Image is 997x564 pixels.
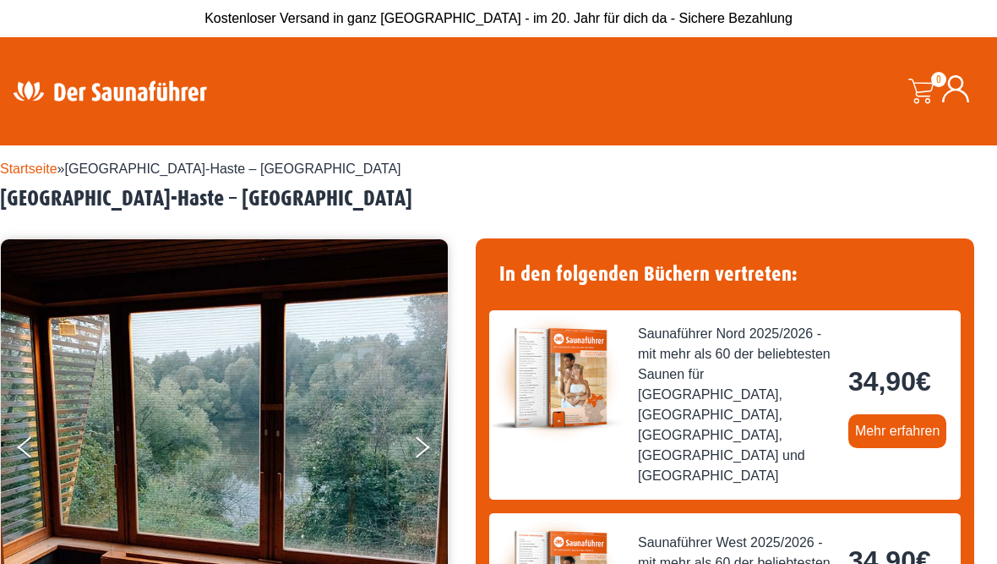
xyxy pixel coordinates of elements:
bdi: 34,90 [848,366,931,397]
button: Previous [18,430,60,472]
span: Kostenloser Versand in ganz [GEOGRAPHIC_DATA] - im 20. Jahr für dich da - Sichere Bezahlung [204,11,793,25]
span: Saunaführer Nord 2025/2026 - mit mehr als 60 der beliebtesten Saunen für [GEOGRAPHIC_DATA], [GEOG... [638,324,835,486]
h4: In den folgenden Büchern vertreten: [489,252,961,297]
span: € [916,366,931,397]
span: 0 [931,72,946,87]
a: Mehr erfahren [848,414,947,448]
img: der-saunafuehrer-2025-nord.jpg [489,310,624,446]
button: Next [412,430,455,472]
span: [GEOGRAPHIC_DATA]-Haste – [GEOGRAPHIC_DATA] [65,162,401,176]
